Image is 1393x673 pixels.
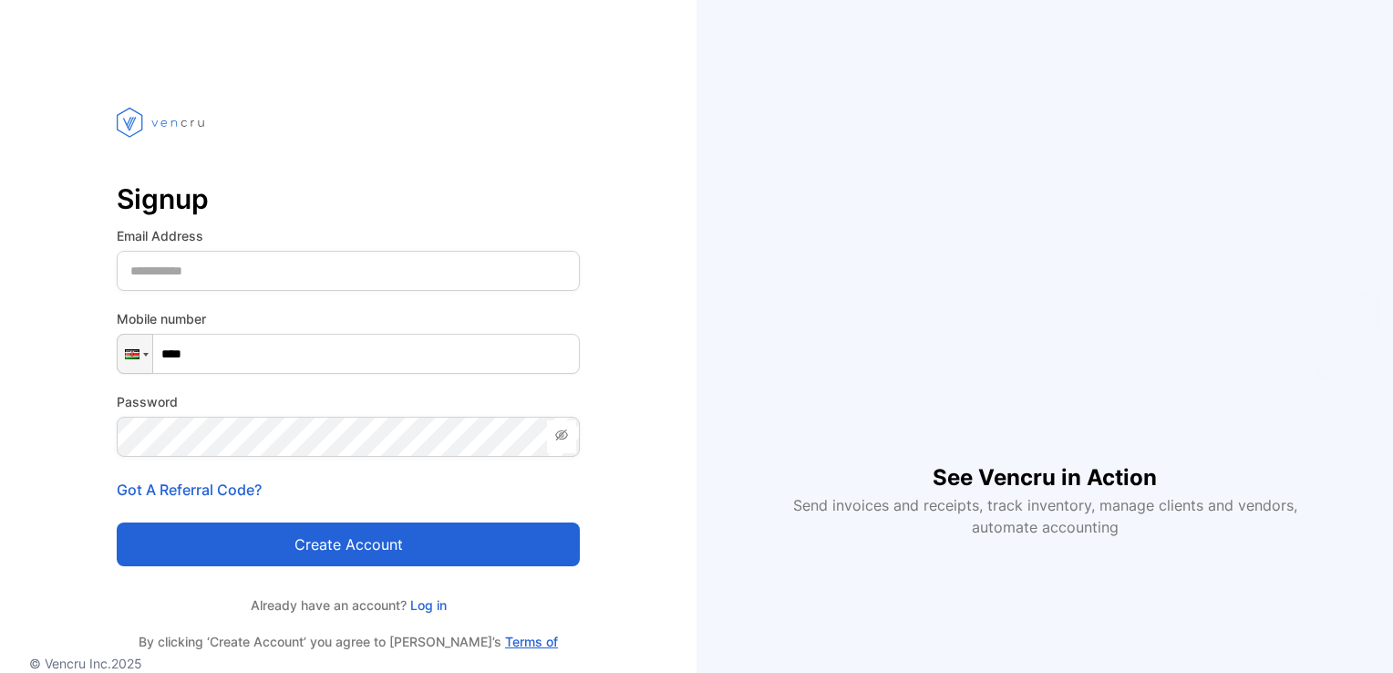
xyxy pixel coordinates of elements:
[117,633,580,669] p: By clicking ‘Create Account’ you agree to [PERSON_NAME]’s and
[117,523,580,566] button: Create account
[117,226,580,245] label: Email Address
[407,597,447,613] a: Log in
[117,479,580,501] p: Got A Referral Code?
[117,177,580,221] p: Signup
[117,309,580,328] label: Mobile number
[117,392,580,411] label: Password
[117,595,580,615] p: Already have an account?
[782,494,1307,538] p: Send invoices and receipts, track inventory, manage clients and vendors, automate accounting
[117,73,208,171] img: vencru logo
[933,432,1157,494] h1: See Vencru in Action
[118,335,152,373] div: Kenya: + 254
[339,652,433,668] a: Privacy Policies
[780,135,1309,432] iframe: YouTube video player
